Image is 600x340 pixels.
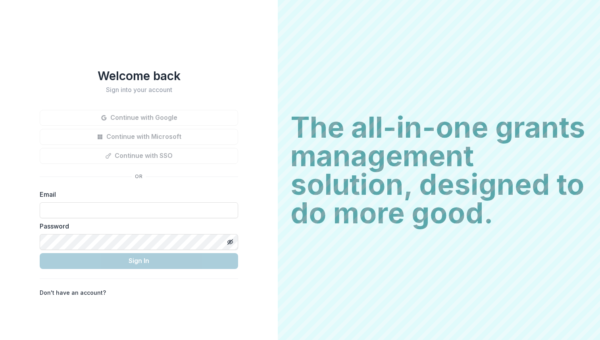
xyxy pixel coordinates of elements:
button: Continue with Google [40,110,238,126]
label: Email [40,190,233,199]
button: Toggle password visibility [224,236,237,248]
button: Continue with Microsoft [40,129,238,145]
button: Continue with SSO [40,148,238,164]
h2: Sign into your account [40,86,238,94]
p: Don't have an account? [40,288,106,297]
label: Password [40,221,233,231]
button: Sign In [40,253,238,269]
h1: Welcome back [40,69,238,83]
